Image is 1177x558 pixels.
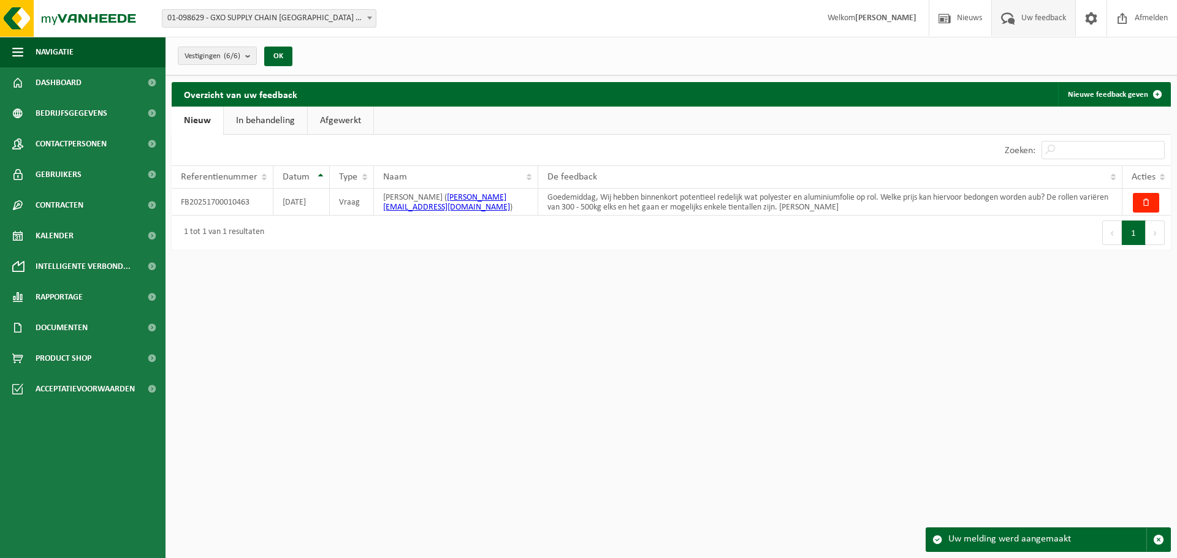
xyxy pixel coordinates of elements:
[162,10,376,27] span: 01-098629 - GXO SUPPLY CHAIN ANTWERP NV - ANTWERPEN
[1005,146,1035,156] label: Zoeken:
[36,129,107,159] span: Contactpersonen
[264,47,292,66] button: OK
[36,221,74,251] span: Kalender
[36,282,83,312] span: Rapportage
[178,222,264,244] div: 1 tot 1 van 1 resultaten
[547,172,597,182] span: De feedback
[538,189,1122,216] td: Goedemiddag, Wij hebben binnenkort potentieel redelijk wat polyester en aluminiumfolie op rol. We...
[172,189,273,216] td: FB20251700010463
[36,159,82,190] span: Gebruikers
[1122,221,1146,245] button: 1
[1132,172,1156,182] span: Acties
[948,528,1146,551] div: Uw melding werd aangemaakt
[36,343,91,374] span: Product Shop
[185,47,240,66] span: Vestigingen
[36,98,107,129] span: Bedrijfsgegevens
[36,190,83,221] span: Contracten
[224,52,240,60] count: (6/6)
[339,172,357,182] span: Type
[855,13,916,23] strong: [PERSON_NAME]
[36,374,135,404] span: Acceptatievoorwaarden
[162,9,376,28] span: 01-098629 - GXO SUPPLY CHAIN ANTWERP NV - ANTWERPEN
[330,189,374,216] td: Vraag
[383,193,510,212] a: [PERSON_NAME][EMAIL_ADDRESS][DOMAIN_NAME]
[36,312,88,343] span: Documenten
[1102,221,1122,245] button: Previous
[36,251,131,282] span: Intelligente verbond...
[181,172,257,182] span: Referentienummer
[383,172,407,182] span: Naam
[224,107,307,135] a: In behandeling
[36,37,74,67] span: Navigatie
[172,107,223,135] a: Nieuw
[374,189,539,216] td: [PERSON_NAME] ( )
[308,107,373,135] a: Afgewerkt
[36,67,82,98] span: Dashboard
[172,82,310,106] h2: Overzicht van uw feedback
[178,47,257,65] button: Vestigingen(6/6)
[1146,221,1165,245] button: Next
[1058,82,1170,107] a: Nieuwe feedback geven
[273,189,330,216] td: [DATE]
[283,172,310,182] span: Datum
